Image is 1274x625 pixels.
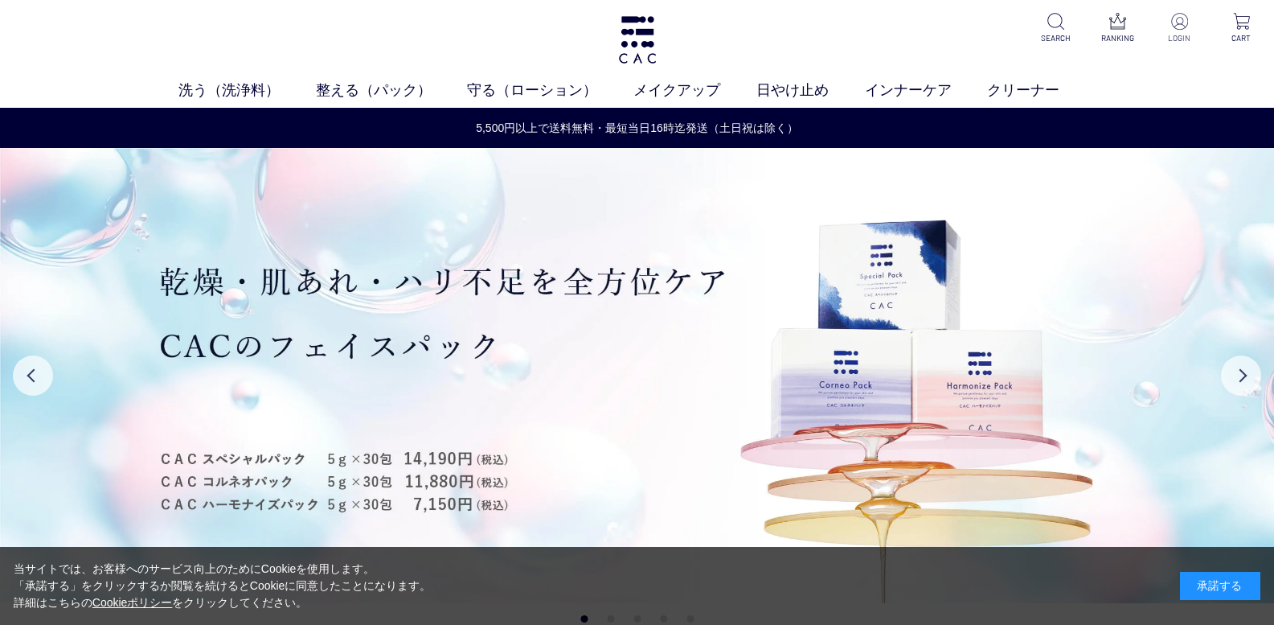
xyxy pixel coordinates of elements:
[987,80,1096,101] a: クリーナー
[1160,32,1199,44] p: LOGIN
[13,356,53,396] button: Previous
[178,80,316,101] a: 洗う（洗浄料）
[467,80,633,101] a: 守る（ローション）
[1036,32,1075,44] p: SEARCH
[756,80,865,101] a: 日やけ止め
[617,16,658,64] img: logo
[1222,13,1261,44] a: CART
[1180,572,1260,600] div: 承諾する
[1160,13,1199,44] a: LOGIN
[14,561,432,611] div: 当サイトでは、お客様へのサービス向上のためにCookieを使用します。 「承諾する」をクリックするか閲覧を続けるとCookieに同意したことになります。 詳細はこちらの をクリックしてください。
[92,596,173,609] a: Cookieポリシー
[1,120,1273,137] a: 5,500円以上で送料無料・最短当日16時迄発送（土日祝は除く）
[1098,13,1137,44] a: RANKING
[1221,356,1261,396] button: Next
[633,80,756,101] a: メイクアップ
[1222,32,1261,44] p: CART
[1036,13,1075,44] a: SEARCH
[316,80,468,101] a: 整える（パック）
[865,80,988,101] a: インナーケア
[1098,32,1137,44] p: RANKING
